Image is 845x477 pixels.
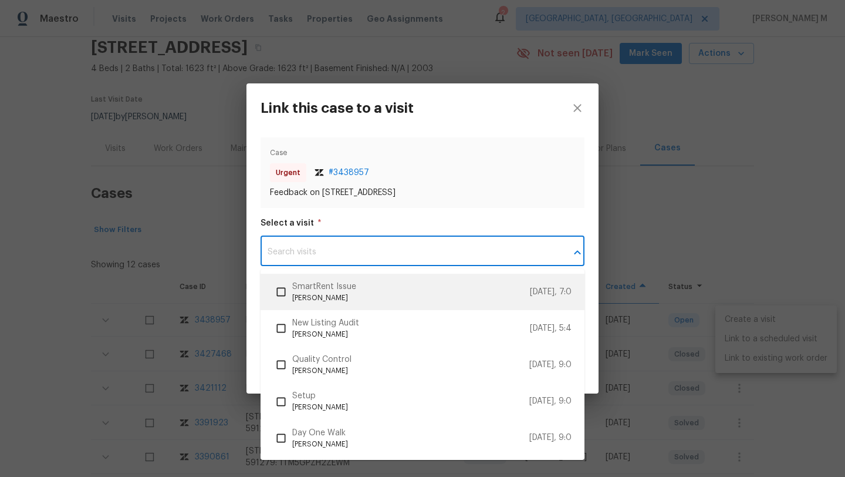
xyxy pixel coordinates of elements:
[292,293,530,303] p: [PERSON_NAME]
[530,324,572,332] span: [DATE], 5:4
[270,147,575,163] span: Case
[276,167,305,179] span: Urgent
[556,83,599,133] button: close
[261,217,314,229] span: Select a visit
[270,187,575,199] span: Feedback on [STREET_ADDRESS]
[292,354,529,366] span: Quality Control
[529,434,572,442] span: [DATE], 9:0
[329,167,369,179] span: # 3438957
[292,402,529,412] p: [PERSON_NAME]
[569,244,586,261] button: Close
[292,366,529,376] p: [PERSON_NAME]
[292,427,529,439] span: Day One Walk
[292,317,530,330] span: New Listing Audit
[261,238,552,266] input: Search visits
[292,330,530,340] p: [PERSON_NAME]
[529,361,572,369] span: [DATE], 9:0
[292,390,529,402] span: Setup
[292,439,529,449] p: [PERSON_NAME]
[530,288,572,296] span: [DATE], 7:0
[261,100,414,116] h3: Link this case to a visit
[292,281,530,293] span: SmartRent Issue
[529,397,572,405] span: [DATE], 9:0
[315,169,324,176] img: Zendesk Logo Icon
